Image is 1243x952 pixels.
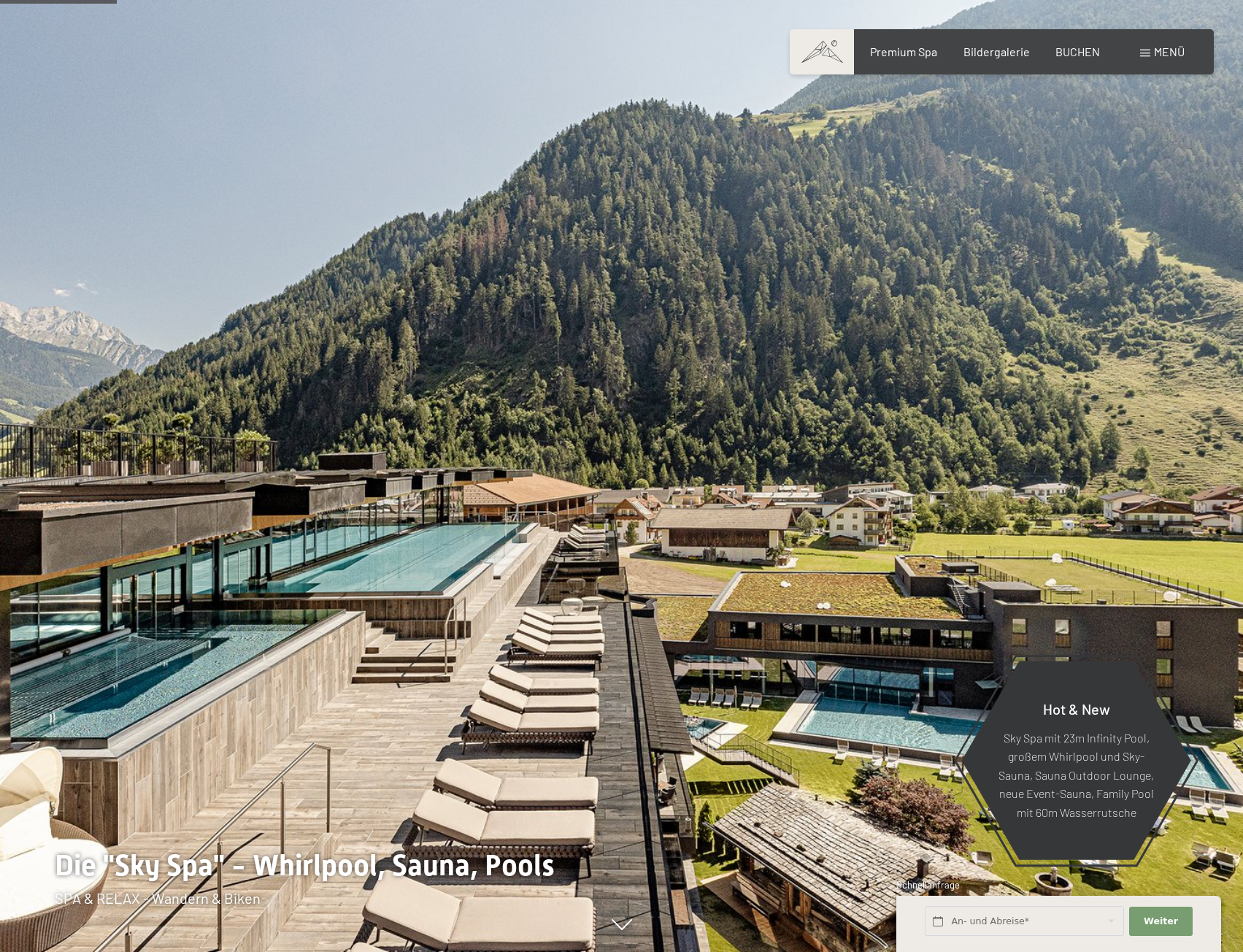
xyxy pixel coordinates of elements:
[1043,699,1110,717] span: Hot & New
[997,728,1155,821] p: Sky Spa mit 23m Infinity Pool, großem Whirlpool und Sky-Sauna, Sauna Outdoor Lounge, neue Event-S...
[1055,45,1100,58] a: BUCHEN
[870,45,937,58] a: Premium Spa
[896,879,960,891] span: Schnellanfrage
[961,660,1192,861] a: Hot & New Sky Spa mit 23m Infinity Pool, großem Whirlpool und Sky-Sauna, Sauna Outdoor Lounge, ne...
[963,45,1030,58] a: Bildergalerie
[1129,907,1192,937] button: Weiter
[1154,45,1185,58] span: Menü
[1144,915,1178,928] span: Weiter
